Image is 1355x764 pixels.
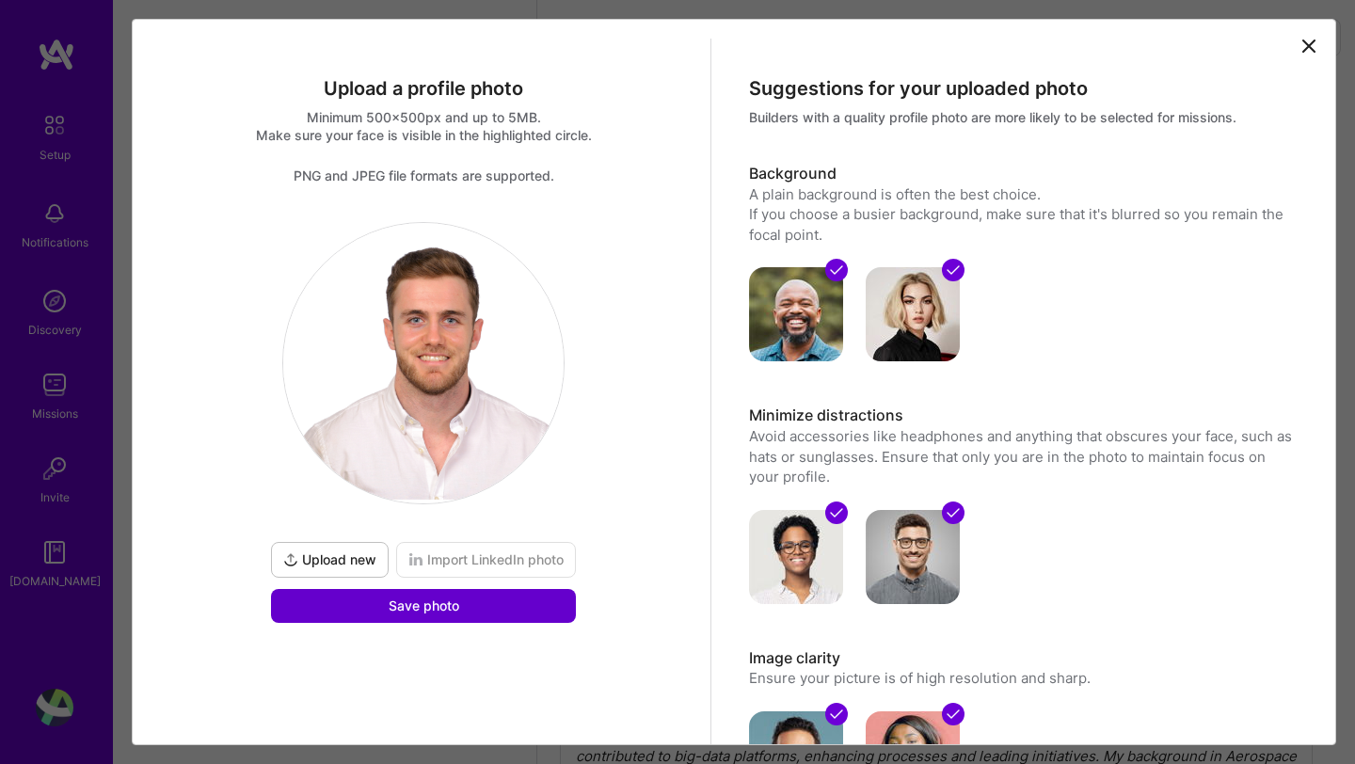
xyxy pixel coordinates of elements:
[151,108,696,126] div: Minimum 500x500px and up to 5MB.
[749,76,1294,101] div: Suggestions for your uploaded photo
[749,648,1294,669] h3: Image clarity
[866,510,960,604] img: avatar
[151,76,696,101] div: Upload a profile photo
[271,589,576,623] button: Save photo
[749,267,843,361] img: avatar
[396,542,576,578] button: Import LinkedIn photo
[267,222,580,623] div: logoUpload newImport LinkedIn photoSave photo
[151,167,696,184] div: PNG and JPEG file formats are supported.
[408,552,423,567] i: icon LinkedInDarkV2
[271,542,389,578] button: Upload new
[151,126,696,144] div: Make sure your face is visible in the highlighted circle.
[283,223,564,503] img: logo
[749,406,1294,426] h3: Minimize distractions
[283,550,376,569] span: Upload new
[866,267,960,361] img: avatar
[749,184,1294,204] div: A plain background is often the best choice.
[749,510,843,604] img: avatar
[749,204,1294,245] div: If you choose a busier background, make sure that it's blurred so you remain the focal point.
[749,426,1294,486] p: Avoid accessories like headphones and anything that obscures your face, such as hats or sunglasse...
[749,668,1294,688] p: Ensure your picture is of high resolution and sharp.
[408,550,564,569] span: Import LinkedIn photo
[749,108,1294,126] div: Builders with a quality profile photo are more likely to be selected for missions.
[389,597,459,615] span: Save photo
[283,552,298,567] i: icon UploadDark
[749,164,1294,184] h3: Background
